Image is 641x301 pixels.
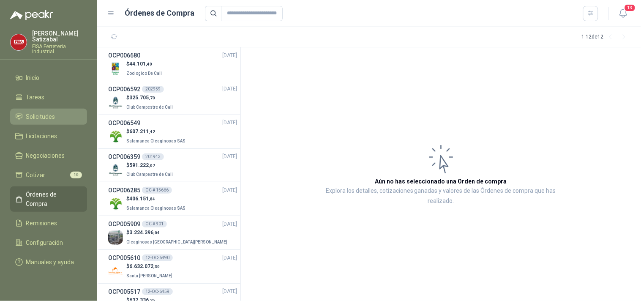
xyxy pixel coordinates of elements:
p: $ [126,128,187,136]
span: Oleaginosas [GEOGRAPHIC_DATA][PERSON_NAME] [126,240,227,244]
a: OCP006549[DATE] Company Logo$607.211,42Salamanca Oleaginosas SAS [108,118,237,145]
span: [DATE] [222,153,237,161]
h3: OCP005517 [108,287,140,296]
h3: OCP006592 [108,85,140,94]
span: [DATE] [222,287,237,296]
span: [DATE] [222,220,237,228]
span: ,30 [153,264,160,269]
h3: OCP006359 [108,152,140,161]
div: 201943 [142,153,164,160]
span: Cotizar [26,170,46,180]
p: FISA Ferreteria Industrial [32,44,87,54]
span: Configuración [26,238,63,247]
span: 3.224.396 [129,230,160,235]
img: Company Logo [11,34,27,50]
h3: OCP006680 [108,51,140,60]
p: [PERSON_NAME] Satizabal [32,30,87,42]
span: 10 [70,172,82,178]
img: Logo peakr [10,10,53,20]
div: OC # 15666 [142,187,172,194]
span: Inicio [26,73,40,82]
a: OCP006359201943[DATE] Company Logo$591.222,07Club Campestre de Cali [108,152,237,179]
p: $ [126,94,175,102]
span: Licitaciones [26,131,57,141]
a: OCP005909OC # 901[DATE] Company Logo$3.224.396,04Oleaginosas [GEOGRAPHIC_DATA][PERSON_NAME] [108,219,237,246]
a: Inicio [10,70,87,86]
img: Company Logo [108,95,123,110]
a: Tareas [10,89,87,105]
span: [DATE] [222,119,237,127]
span: 44.101 [129,61,152,67]
span: ,70 [149,96,155,100]
span: Club Campestre de Cali [126,172,173,177]
span: [DATE] [222,186,237,194]
span: Tareas [26,93,45,102]
a: Configuración [10,235,87,251]
h3: Aún no has seleccionado una Orden de compra [375,177,507,186]
img: Company Logo [108,196,123,211]
span: Órdenes de Compra [26,190,79,208]
h3: OCP005909 [108,219,140,229]
span: ,04 [153,230,160,235]
a: Cotizar10 [10,167,87,183]
div: 12-OC-6490 [142,254,173,261]
span: Salamanca Oleaginosas SAS [126,206,185,211]
span: 607.211 [129,129,155,134]
span: ,40 [146,62,152,66]
button: 13 [616,6,631,21]
p: $ [126,161,175,170]
span: Santa [PERSON_NAME] [126,274,172,278]
h3: OCP006285 [108,186,140,195]
span: Negociaciones [26,151,65,160]
h1: Órdenes de Compra [125,7,195,19]
p: $ [126,195,187,203]
a: Licitaciones [10,128,87,144]
p: $ [126,229,229,237]
h3: OCP005610 [108,253,140,263]
h3: OCP006549 [108,118,140,128]
span: 406.151 [129,196,155,202]
span: Salamanca Oleaginosas SAS [126,139,185,143]
span: Club Campestre de Cali [126,105,173,109]
a: Solicitudes [10,109,87,125]
a: Manuales y ayuda [10,254,87,270]
p: Explora los detalles, cotizaciones ganadas y valores de las Órdenes de compra que has realizado. [325,186,556,206]
span: 6.632.072 [129,263,160,269]
a: OCP006592202959[DATE] Company Logo$325.705,70Club Campestre de Cali [108,85,237,111]
span: Manuales y ayuda [26,257,74,267]
span: ,42 [149,129,155,134]
span: 325.705 [129,95,155,101]
a: OCP006285OC # 15666[DATE] Company Logo$406.151,84Salamanca Oleaginosas SAS [108,186,237,212]
span: 591.222 [129,162,155,168]
img: Company Logo [108,230,123,245]
div: 202959 [142,86,164,93]
a: OCP006680[DATE] Company Logo$44.101,40Zoologico De Cali [108,51,237,77]
span: ,07 [149,163,155,168]
img: Company Logo [108,129,123,144]
span: Zoologico De Cali [126,71,162,76]
img: Company Logo [108,264,123,279]
span: [DATE] [222,254,237,262]
div: 12-OC-6459 [142,288,173,295]
img: Company Logo [108,162,123,177]
a: Órdenes de Compra [10,186,87,212]
img: Company Logo [108,61,123,76]
p: $ [126,263,174,271]
a: Negociaciones [10,148,87,164]
span: Solicitudes [26,112,55,121]
span: [DATE] [222,52,237,60]
div: 1 - 12 de 12 [582,30,631,44]
span: ,84 [149,197,155,201]
a: Remisiones [10,215,87,231]
span: Remisiones [26,219,57,228]
p: $ [126,60,164,68]
span: [DATE] [222,85,237,93]
span: 13 [624,4,636,12]
a: OCP00561012-OC-6490[DATE] Company Logo$6.632.072,30Santa [PERSON_NAME] [108,253,237,280]
div: OC # 901 [142,221,167,227]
